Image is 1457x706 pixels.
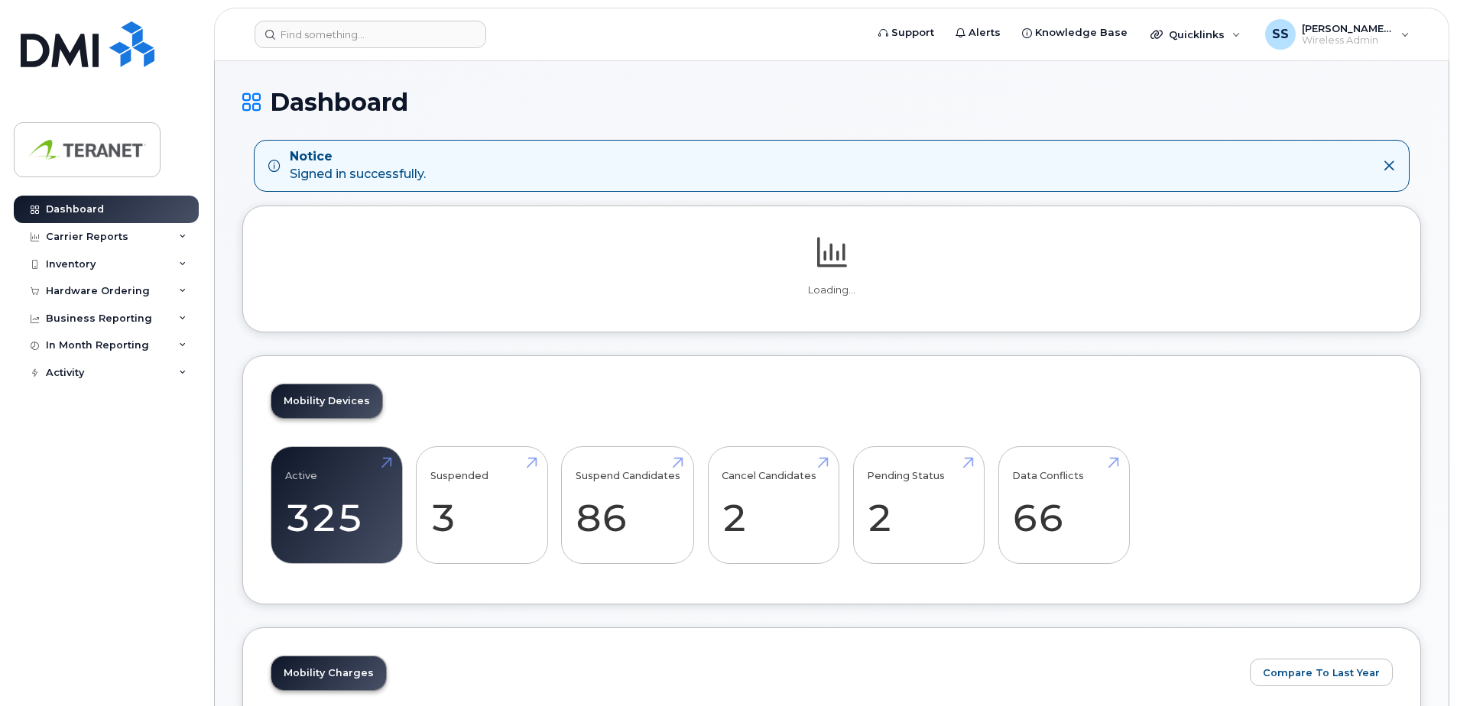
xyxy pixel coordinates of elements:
span: Compare To Last Year [1263,666,1380,680]
a: Mobility Devices [271,384,382,418]
a: Mobility Charges [271,656,386,690]
a: Suspended 3 [430,455,534,555]
div: Signed in successfully. [290,148,426,183]
a: Cancel Candidates 2 [722,455,825,555]
a: Data Conflicts 66 [1012,455,1115,555]
p: Loading... [271,283,1393,297]
h1: Dashboard [242,89,1421,115]
a: Pending Status 2 [867,455,970,555]
button: Compare To Last Year [1250,659,1393,686]
a: Active 325 [285,455,388,555]
strong: Notice [290,148,426,166]
a: Suspend Candidates 86 [576,455,680,555]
